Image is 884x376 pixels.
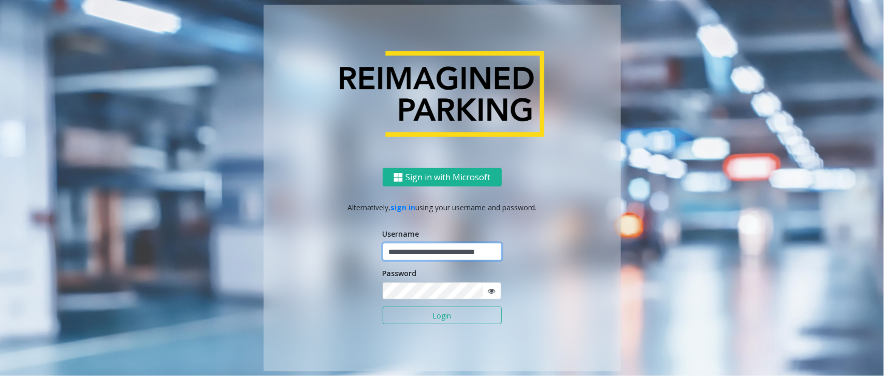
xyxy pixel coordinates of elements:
[383,168,502,187] button: Sign in with Microsoft
[383,268,417,279] label: Password
[383,228,419,239] label: Username
[274,202,611,213] p: Alternatively, using your username and password.
[383,307,502,324] button: Login
[390,203,415,212] a: sign in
